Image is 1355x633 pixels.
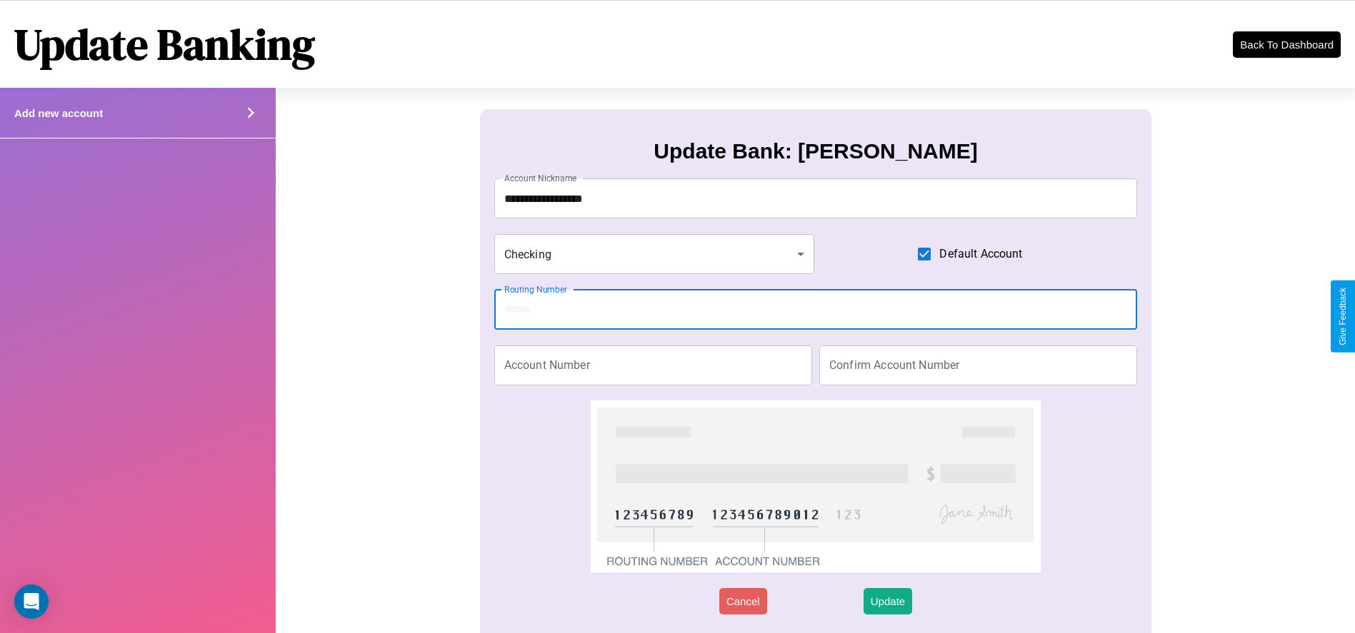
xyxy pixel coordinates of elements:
[719,588,767,614] button: Cancel
[1338,288,1348,345] div: Give Feedback
[14,584,49,619] div: Open Intercom Messenger
[591,400,1041,572] img: check
[654,139,977,163] h3: Update Bank: [PERSON_NAME]
[504,172,577,184] label: Account Nickname
[864,588,912,614] button: Update
[504,283,567,295] label: Routing Number
[14,107,103,119] h4: Add new account
[14,15,315,74] h1: Update Banking
[939,245,1022,263] span: Default Account
[1233,31,1341,58] button: Back To Dashboard
[494,234,814,274] div: Checking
